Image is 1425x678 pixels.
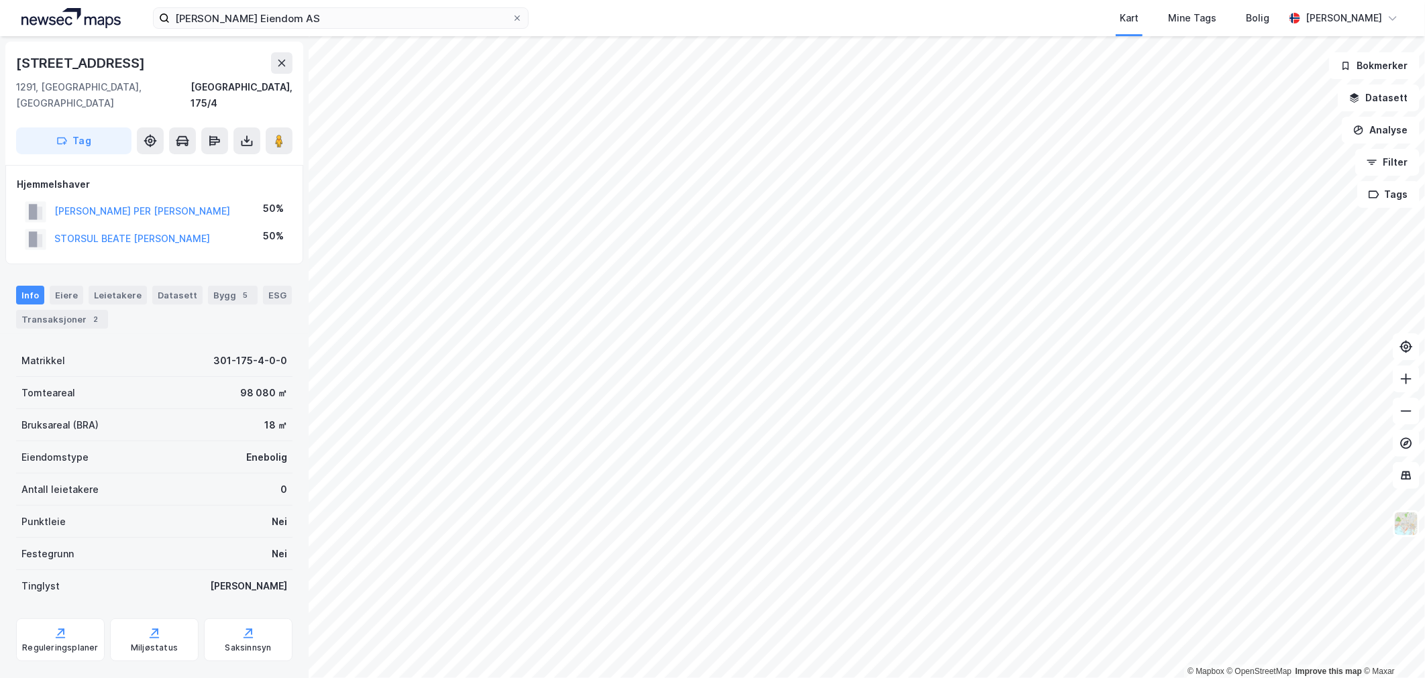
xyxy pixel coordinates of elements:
div: Antall leietakere [21,482,99,498]
button: Tags [1357,181,1420,208]
input: Søk på adresse, matrikkel, gårdeiere, leietakere eller personer [170,8,512,28]
div: Enebolig [246,449,287,465]
div: Tinglyst [21,578,60,594]
div: Kart [1120,10,1139,26]
a: OpenStreetMap [1227,667,1292,676]
div: Hjemmelshaver [17,176,292,192]
img: Z [1393,511,1419,536]
div: Festegrunn [21,546,74,562]
div: Punktleie [21,514,66,530]
div: 1291, [GEOGRAPHIC_DATA], [GEOGRAPHIC_DATA] [16,79,191,111]
a: Improve this map [1296,667,1362,676]
div: Nei [272,514,287,530]
button: Tag [16,127,131,154]
div: Matrikkel [21,353,65,369]
div: Datasett [152,286,203,304]
div: 2 [89,313,103,326]
button: Datasett [1338,84,1420,111]
div: 5 [239,288,252,302]
div: 50% [263,228,284,244]
div: Mine Tags [1168,10,1216,26]
button: Analyse [1342,117,1420,144]
a: Mapbox [1187,667,1224,676]
div: 50% [263,201,284,217]
div: Eiere [50,286,83,304]
iframe: Chat Widget [1358,614,1425,678]
div: Kontrollprogram for chat [1358,614,1425,678]
div: Reguleringsplaner [22,642,98,653]
div: [PERSON_NAME] [210,578,287,594]
button: Bokmerker [1329,52,1420,79]
button: Filter [1355,149,1420,176]
img: logo.a4113a55bc3d86da70a041830d287a7e.svg [21,8,121,28]
div: Bygg [208,286,258,304]
div: Info [16,286,44,304]
div: [GEOGRAPHIC_DATA], 175/4 [191,79,293,111]
div: Bruksareal (BRA) [21,417,99,433]
div: Tomteareal [21,385,75,401]
div: 301-175-4-0-0 [213,353,287,369]
div: [STREET_ADDRESS] [16,52,148,74]
div: Transaksjoner [16,310,108,329]
div: Bolig [1246,10,1269,26]
div: Miljøstatus [131,642,178,653]
div: Nei [272,546,287,562]
div: ESG [263,286,292,304]
div: 18 ㎡ [264,417,287,433]
div: 0 [280,482,287,498]
div: 98 080 ㎡ [240,385,287,401]
div: Leietakere [89,286,147,304]
div: Saksinnsyn [225,642,272,653]
div: Eiendomstype [21,449,89,465]
div: [PERSON_NAME] [1306,10,1382,26]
